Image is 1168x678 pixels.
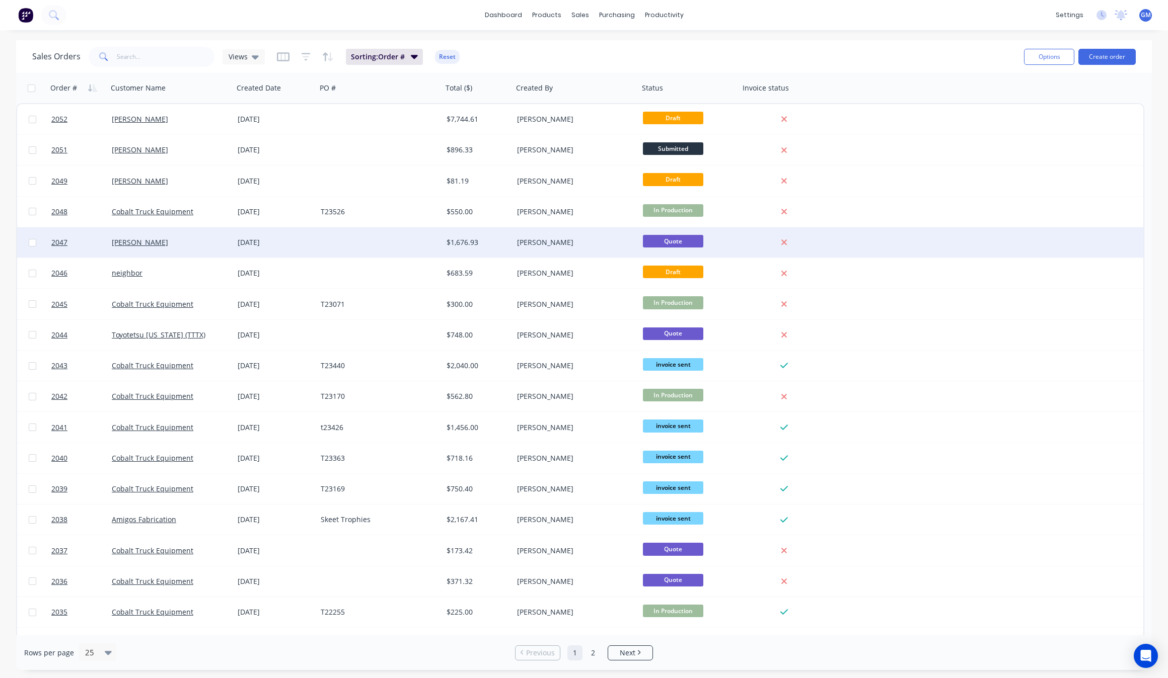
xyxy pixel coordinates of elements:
[51,597,112,627] a: 2035
[517,515,629,525] div: [PERSON_NAME]
[447,176,506,186] div: $81.19
[447,515,506,525] div: $2,167.41
[51,351,112,381] a: 2043
[51,227,112,258] a: 2047
[32,52,81,61] h1: Sales Orders
[447,453,506,463] div: $718.16
[51,268,67,278] span: 2046
[51,546,67,556] span: 2037
[447,330,506,340] div: $748.00
[238,176,313,186] div: [DATE]
[238,268,313,278] div: [DATE]
[1141,11,1151,20] span: GM
[527,8,566,23] div: products
[117,47,215,67] input: Search...
[447,207,506,217] div: $550.00
[51,197,112,227] a: 2048
[517,268,629,278] div: [PERSON_NAME]
[517,145,629,155] div: [PERSON_NAME]
[743,83,789,93] div: Invoice status
[447,484,506,494] div: $750.40
[447,422,506,433] div: $1,456.00
[51,607,67,617] span: 2035
[51,566,112,597] a: 2036
[112,607,193,617] a: Cobalt Truck Equipment
[620,648,635,658] span: Next
[351,52,405,62] span: Sorting: Order #
[321,515,432,525] div: Skeet Trophies
[435,50,460,64] button: Reset
[51,237,67,247] span: 2047
[517,453,629,463] div: [PERSON_NAME]
[321,361,432,371] div: T23440
[480,8,527,23] a: dashboard
[238,299,313,309] div: [DATE]
[643,358,703,371] span: invoice sent
[238,484,313,494] div: [DATE]
[321,484,432,494] div: T23169
[112,330,205,340] a: Toyotetsu [US_STATE] (TTTX)
[51,258,112,288] a: 2046
[238,515,313,525] div: [DATE]
[51,484,67,494] span: 2039
[51,145,67,155] span: 2051
[517,422,629,433] div: [PERSON_NAME]
[51,320,112,350] a: 2044
[643,574,703,586] span: Quote
[447,237,506,247] div: $1,676.93
[447,145,506,155] div: $896.33
[112,391,193,401] a: Cobalt Truck Equipment
[51,515,67,525] span: 2038
[320,83,336,93] div: PO #
[51,114,67,124] span: 2052
[51,422,67,433] span: 2041
[643,605,703,617] span: In Production
[643,389,703,401] span: In Production
[112,114,168,124] a: [PERSON_NAME]
[526,648,555,658] span: Previous
[447,607,506,617] div: $225.00
[51,207,67,217] span: 2048
[447,114,506,124] div: $7,744.61
[51,176,67,186] span: 2049
[446,83,472,93] div: Total ($)
[238,237,313,247] div: [DATE]
[517,576,629,586] div: [PERSON_NAME]
[643,142,703,155] span: Submitted
[112,207,193,216] a: Cobalt Truck Equipment
[594,8,640,23] div: purchasing
[238,576,313,586] div: [DATE]
[517,361,629,371] div: [PERSON_NAME]
[517,299,629,309] div: [PERSON_NAME]
[112,145,168,154] a: [PERSON_NAME]
[346,49,423,65] button: Sorting:Order #
[321,207,432,217] div: T23526
[1051,8,1088,23] div: settings
[238,114,313,124] div: [DATE]
[517,607,629,617] div: [PERSON_NAME]
[643,327,703,340] span: Quote
[447,576,506,586] div: $371.32
[18,8,33,23] img: Factory
[586,645,601,660] a: Page 2
[112,515,176,524] a: Amigos Fabrication
[51,299,67,309] span: 2045
[112,237,168,247] a: [PERSON_NAME]
[567,645,582,660] a: Page 1 is your current page
[517,546,629,556] div: [PERSON_NAME]
[321,607,432,617] div: T22255
[517,114,629,124] div: [PERSON_NAME]
[642,83,663,93] div: Status
[51,576,67,586] span: 2036
[1024,49,1074,65] button: Options
[51,443,112,473] a: 2040
[447,546,506,556] div: $173.42
[238,145,313,155] div: [DATE]
[238,361,313,371] div: [DATE]
[643,419,703,432] span: invoice sent
[643,235,703,247] span: Quote
[643,451,703,463] span: invoice sent
[51,628,112,658] a: 2034
[238,453,313,463] div: [DATE]
[51,412,112,443] a: 2041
